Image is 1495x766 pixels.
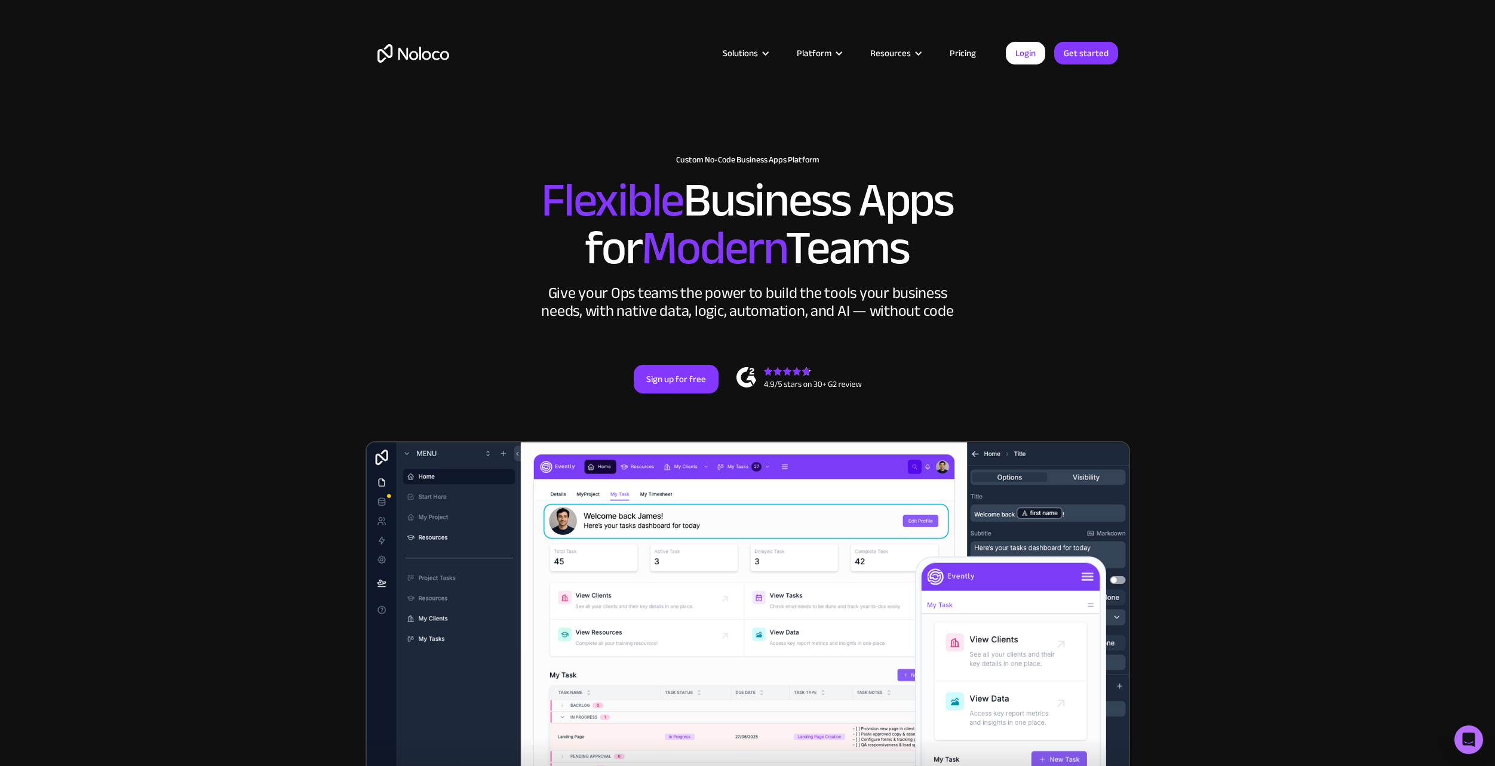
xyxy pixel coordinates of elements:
[1454,725,1483,754] div: Open Intercom Messenger
[377,44,449,63] a: home
[377,177,1118,272] h2: Business Apps for Teams
[541,156,683,245] span: Flexible
[539,284,957,320] div: Give your Ops teams the power to build the tools your business needs, with native data, logic, au...
[377,155,1118,165] h1: Custom No-Code Business Apps Platform
[870,45,911,61] div: Resources
[1006,42,1045,64] a: Login
[855,45,935,61] div: Resources
[782,45,855,61] div: Platform
[797,45,831,61] div: Platform
[634,365,719,393] a: Sign up for free
[708,45,782,61] div: Solutions
[935,45,991,61] a: Pricing
[641,204,785,293] span: Modern
[1054,42,1118,64] a: Get started
[723,45,758,61] div: Solutions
